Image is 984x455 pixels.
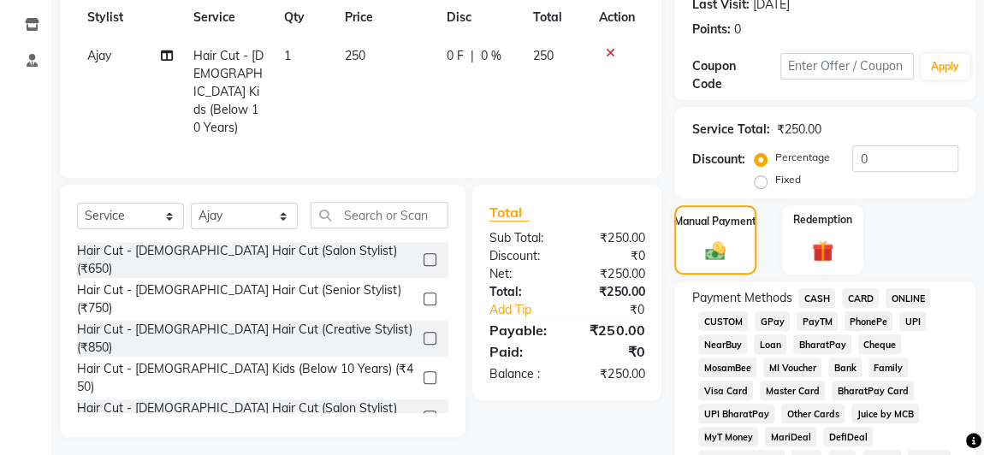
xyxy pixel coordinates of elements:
[691,151,744,168] div: Discount:
[567,229,658,247] div: ₹250.00
[805,238,841,265] img: _gift.svg
[489,204,529,222] span: Total
[698,404,774,423] span: UPI BharatPay
[567,283,658,301] div: ₹250.00
[921,54,969,80] button: Apply
[699,239,732,263] img: _cash.svg
[533,48,554,63] span: 250
[763,357,821,377] span: MI Voucher
[77,281,417,317] div: Hair Cut - [DEMOGRAPHIC_DATA] Hair Cut (Senior Stylist) (₹750)
[567,320,658,340] div: ₹250.00
[899,311,926,331] span: UPI
[582,301,657,319] div: ₹0
[868,357,909,377] span: Family
[858,334,902,354] span: Cheque
[691,121,769,139] div: Service Total:
[477,265,567,283] div: Net:
[284,48,291,63] span: 1
[774,172,800,187] label: Fixed
[567,341,658,362] div: ₹0
[793,334,851,354] span: BharatPay
[780,53,914,80] input: Enter Offer / Coupon Code
[845,311,893,331] span: PhonePe
[798,288,835,308] span: CASH
[776,121,821,139] div: ₹250.00
[447,47,464,65] span: 0 F
[886,288,930,308] span: ONLINE
[567,265,658,283] div: ₹250.00
[77,242,417,278] div: Hair Cut - [DEMOGRAPHIC_DATA] Hair Cut (Salon Stylist) (₹650)
[311,202,448,228] input: Search or Scan
[691,21,730,38] div: Points:
[674,214,756,229] label: Manual Payment
[832,381,914,400] span: BharatPay Card
[477,320,567,340] div: Payable:
[87,48,111,63] span: Ajay
[477,283,567,301] div: Total:
[691,57,780,93] div: Coupon Code
[477,301,582,319] a: Add Tip
[477,365,567,383] div: Balance :
[698,334,747,354] span: NearBuy
[760,381,825,400] span: Master Card
[842,288,879,308] span: CARD
[733,21,740,38] div: 0
[345,48,365,63] span: 250
[77,399,417,435] div: Hair Cut - [DEMOGRAPHIC_DATA] Hair Cut (Salon Stylist) (₹350)
[793,212,852,227] label: Redemption
[77,321,417,357] div: Hair Cut - [DEMOGRAPHIC_DATA] Hair Cut (Creative Stylist) (₹850)
[477,247,567,265] div: Discount:
[477,229,567,247] div: Sub Total:
[781,404,845,423] span: Other Cards
[797,311,838,331] span: PayTM
[471,47,474,65] span: |
[567,365,658,383] div: ₹250.00
[698,427,758,446] span: MyT Money
[828,357,862,377] span: Bank
[765,427,816,446] span: MariDeal
[851,404,919,423] span: Juice by MCB
[755,311,790,331] span: GPay
[691,289,791,307] span: Payment Methods
[193,48,264,135] span: Hair Cut - [DEMOGRAPHIC_DATA] Kids (Below 10 Years)
[698,381,753,400] span: Visa Card
[754,334,786,354] span: Loan
[698,311,748,331] span: CUSTOM
[477,341,567,362] div: Paid:
[567,247,658,265] div: ₹0
[698,357,756,377] span: MosamBee
[481,47,501,65] span: 0 %
[823,427,873,446] span: DefiDeal
[77,360,417,396] div: Hair Cut - [DEMOGRAPHIC_DATA] Kids (Below 10 Years) (₹450)
[774,150,829,165] label: Percentage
